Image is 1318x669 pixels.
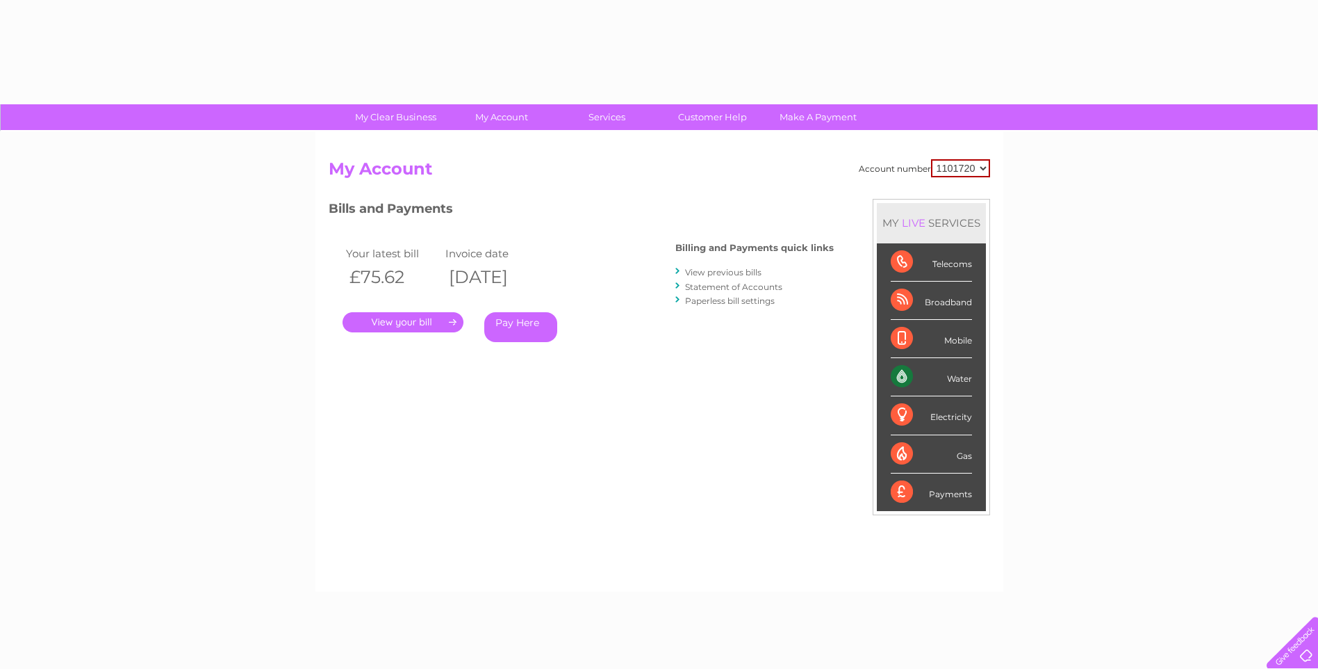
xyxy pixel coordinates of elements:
th: [DATE] [442,263,542,291]
h3: Bills and Payments [329,199,834,223]
h2: My Account [329,159,990,186]
div: Electricity [891,396,972,435]
a: My Clear Business [338,104,453,130]
a: Services [550,104,664,130]
div: Broadband [891,282,972,320]
td: Your latest bill [343,244,443,263]
td: Invoice date [442,244,542,263]
a: Customer Help [655,104,770,130]
div: Account number [859,159,990,177]
a: . [343,312,463,332]
a: Pay Here [484,312,557,342]
h4: Billing and Payments quick links [675,243,834,253]
div: Water [891,358,972,396]
div: Payments [891,474,972,511]
a: My Account [444,104,559,130]
div: Mobile [891,320,972,358]
a: Make A Payment [761,104,875,130]
th: £75.62 [343,263,443,291]
div: Gas [891,435,972,474]
a: View previous bills [685,267,761,277]
a: Paperless bill settings [685,296,775,306]
div: MY SERVICES [877,203,986,243]
a: Statement of Accounts [685,282,782,292]
div: Telecoms [891,243,972,282]
div: LIVE [899,216,928,229]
